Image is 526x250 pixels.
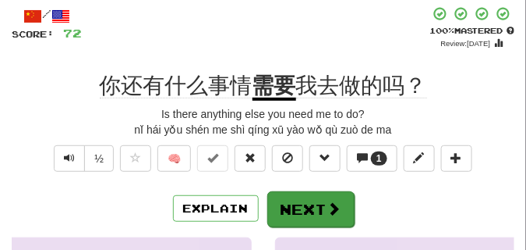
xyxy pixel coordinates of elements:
[63,27,82,40] span: 72
[441,39,491,48] small: Review: [DATE]
[296,73,427,98] span: 我去做的吗？
[429,26,454,35] span: 100 %
[252,73,296,101] u: 需要
[272,145,303,172] button: Ignore sentence (alt+i)
[54,145,85,172] button: Play sentence audio (ctl+space)
[84,145,114,172] button: ½
[267,191,355,227] button: Next
[429,25,514,36] div: Mastered
[173,195,259,222] button: Explain
[404,145,435,172] button: Edit sentence (alt+d)
[197,145,228,172] button: Set this sentence to 100% Mastered (alt+m)
[12,122,514,137] div: nǐ hái yǒu shén me shì qíng xū yào wǒ qù zuò de ma
[12,29,54,39] span: Score:
[157,145,191,172] button: 🧠
[347,145,397,172] button: 1
[12,6,82,26] div: /
[309,145,341,172] button: Grammar (alt+g)
[100,73,252,98] span: 你还有什么事情
[12,106,514,122] div: Is there anything else you need me to do?
[376,153,382,164] span: 1
[51,145,114,180] div: Text-to-speech controls
[441,145,472,172] button: Add to collection (alt+a)
[235,145,266,172] button: Reset to 0% Mastered (alt+r)
[120,145,151,172] button: Favorite sentence (alt+f)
